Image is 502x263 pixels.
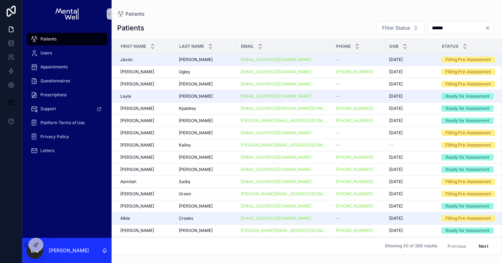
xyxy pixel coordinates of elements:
a: [EMAIL_ADDRESS][DOMAIN_NAME] [241,155,327,160]
span: Crooks [179,216,193,221]
span: [PERSON_NAME] [120,228,154,233]
a: [EMAIL_ADDRESS][DOMAIN_NAME] [241,130,327,136]
a: [PHONE_NUMBER] [336,191,373,197]
a: Letters [26,144,107,157]
span: [PERSON_NAME] [179,57,213,62]
a: [PERSON_NAME] [120,191,170,197]
img: App logo [55,8,78,20]
a: [PERSON_NAME] [120,167,170,172]
div: Filling Pre-Assessment [446,191,491,197]
span: -- [336,142,340,148]
a: Kailey [179,142,232,148]
span: [DATE] [389,69,403,75]
a: Patients [26,33,107,45]
div: Filling Pre-Assessment [446,57,491,63]
a: [EMAIL_ADDRESS][DOMAIN_NAME] [241,216,327,221]
span: [PERSON_NAME] [120,155,154,160]
span: Last Name [179,44,204,49]
a: [PHONE_NUMBER] [336,155,381,160]
span: Support [40,106,56,112]
span: DOB [389,44,398,49]
span: First Name [121,44,146,49]
div: Filling Pre-Assessment [446,215,491,221]
span: Status [442,44,458,49]
a: [PERSON_NAME][EMAIL_ADDRESS][DOMAIN_NAME] [241,142,327,148]
div: Ready for Assessment [446,154,489,160]
a: Support [26,103,107,115]
a: Ready for Assessment [441,93,499,99]
span: [PERSON_NAME] [120,167,154,172]
a: [DATE] [389,93,433,99]
a: Users [26,47,107,59]
a: Prescriptions [26,89,107,101]
span: Jaxon [120,57,132,62]
button: Select Button [376,21,425,35]
div: Ready for Assessment [446,166,489,173]
a: [EMAIL_ADDRESS][DOMAIN_NAME] [241,57,327,62]
a: [PHONE_NUMBER] [336,228,381,233]
span: [PERSON_NAME] [179,203,213,209]
a: [DATE] [389,155,433,160]
span: [DATE] [389,216,403,221]
a: Filling Pre-Assessment [441,179,499,185]
span: Users [40,50,52,56]
a: [PERSON_NAME][EMAIL_ADDRESS][DOMAIN_NAME] [241,191,327,197]
a: [EMAIL_ADDRESS][DOMAIN_NAME] [241,93,311,99]
a: Ready for Assessment [441,105,499,112]
a: [DATE] [389,228,433,233]
a: [EMAIL_ADDRESS][DOMAIN_NAME] [241,155,311,160]
a: Patients [117,10,145,17]
span: -- [336,216,340,221]
a: Questionnaires [26,75,107,87]
span: [DATE] [389,81,403,87]
a: [PHONE_NUMBER] [336,155,373,160]
a: [PERSON_NAME] [120,142,170,148]
a: -- [336,216,381,221]
a: Sadiq [179,179,232,185]
a: [PERSON_NAME][EMAIL_ADDRESS][DOMAIN_NAME] [241,228,327,233]
div: Filling Pre-Assessment [446,142,491,148]
div: Ready for Assessment [446,93,489,99]
span: [PERSON_NAME] [120,81,154,87]
a: Privacy Policy [26,130,107,143]
a: [PHONE_NUMBER] [336,69,373,75]
span: Kpabitey [179,106,196,111]
a: Ogley [179,69,232,75]
a: Green [179,191,232,197]
a: [PHONE_NUMBER] [336,118,373,123]
a: [PHONE_NUMBER] [336,179,373,185]
a: [EMAIL_ADDRESS][DOMAIN_NAME] [241,130,311,136]
a: -- [336,130,381,136]
span: -- [336,93,340,99]
a: [EMAIL_ADDRESS][DOMAIN_NAME] [241,203,311,209]
span: [PERSON_NAME] [179,228,213,233]
span: [PERSON_NAME] [120,106,154,111]
a: Layla [120,93,170,99]
span: [PERSON_NAME] [179,167,213,172]
a: [PERSON_NAME] [179,155,232,160]
span: -- [389,142,393,148]
a: [PERSON_NAME] [179,57,232,62]
a: [PHONE_NUMBER] [336,203,373,209]
span: [DATE] [389,118,403,123]
a: [PERSON_NAME] [179,203,232,209]
a: [PHONE_NUMBER] [336,167,381,172]
a: Ready for Assessment [441,227,499,234]
a: Ready for Assessment [441,154,499,160]
a: Aamilah [120,179,170,185]
span: Patients [125,10,145,17]
a: [EMAIL_ADDRESS][DOMAIN_NAME] [241,203,327,209]
span: [DATE] [389,167,403,172]
a: [DATE] [389,81,433,87]
div: scrollable content [22,28,112,166]
span: -- [336,130,340,136]
a: [EMAIL_ADDRESS][DOMAIN_NAME] [241,69,327,75]
span: Showing 30 of 288 results [385,243,437,249]
span: [DATE] [389,191,403,197]
a: [DATE] [389,216,433,221]
div: Filling Pre-Assessment [446,179,491,185]
span: [PERSON_NAME] [179,130,213,136]
a: [DATE] [389,130,433,136]
a: [DATE] [389,118,433,123]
